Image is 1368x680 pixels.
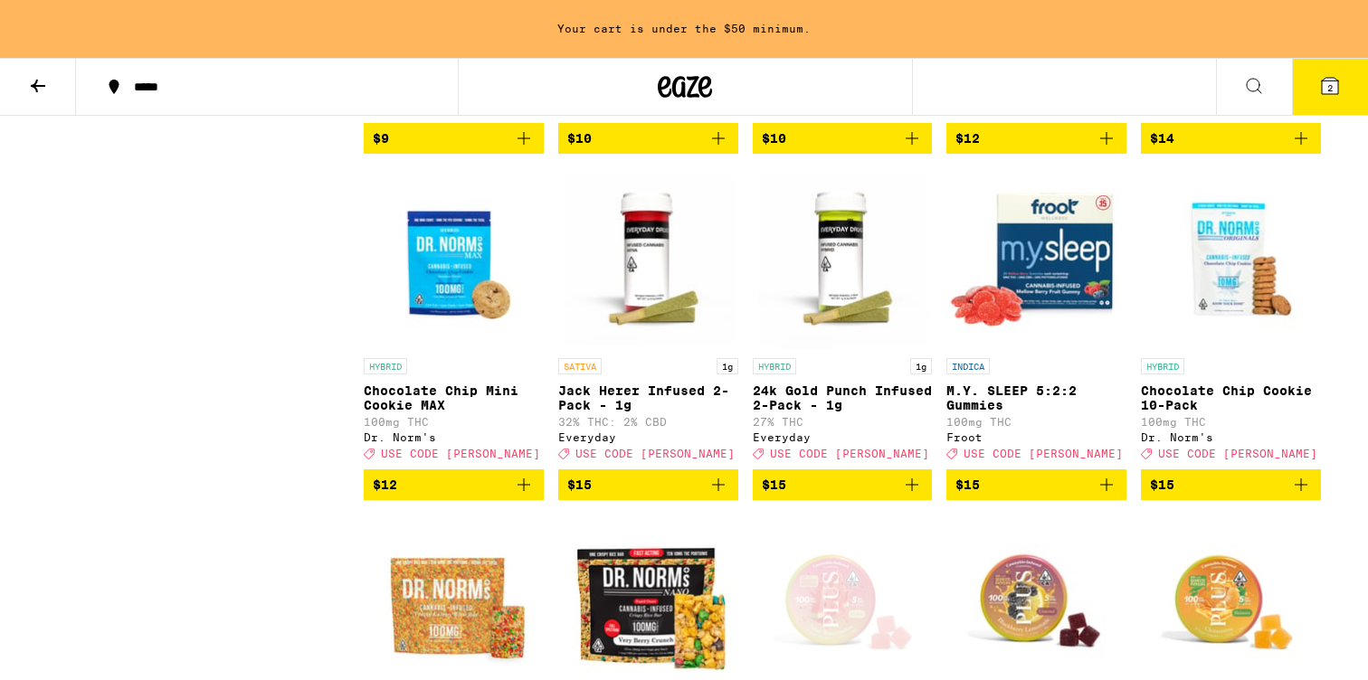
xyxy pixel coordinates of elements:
[1158,449,1317,460] span: USE CODE [PERSON_NAME]
[762,131,786,146] span: $10
[910,358,932,374] p: 1g
[558,416,738,428] p: 32% THC: 2% CBD
[364,168,544,349] img: Dr. Norm's - Chocolate Chip Mini Cookie MAX
[955,477,980,492] span: $15
[1141,431,1321,443] div: Dr. Norm's
[753,383,933,412] p: 24k Gold Punch Infused 2-Pack - 1g
[364,358,407,374] p: HYBRID
[1141,469,1321,500] button: Add to bag
[1141,168,1321,349] img: Dr. Norm's - Chocolate Chip Cookie 10-Pack
[575,449,735,460] span: USE CODE [PERSON_NAME]
[753,358,796,374] p: HYBRID
[753,123,933,154] button: Add to bag
[558,168,738,468] a: Open page for Jack Herer Infused 2-Pack - 1g from Everyday
[946,469,1126,500] button: Add to bag
[946,168,1126,349] img: Froot - M.Y. SLEEP 5:2:2 Gummies
[567,477,592,492] span: $15
[1150,477,1174,492] span: $15
[558,383,738,412] p: Jack Herer Infused 2-Pack - 1g
[1141,358,1184,374] p: HYBRID
[373,131,389,146] span: $9
[558,123,738,154] button: Add to bag
[567,131,592,146] span: $10
[964,449,1123,460] span: USE CODE [PERSON_NAME]
[558,431,738,443] div: Everyday
[1292,59,1368,115] button: 2
[946,416,1126,428] p: 100mg THC
[753,168,933,349] img: Everyday - 24k Gold Punch Infused 2-Pack - 1g
[364,431,544,443] div: Dr. Norm's
[1327,82,1333,93] span: 2
[753,416,933,428] p: 27% THC
[753,431,933,443] div: Everyday
[364,383,544,412] p: Chocolate Chip Mini Cookie MAX
[717,358,738,374] p: 1g
[1141,383,1321,412] p: Chocolate Chip Cookie 10-Pack
[558,469,738,500] button: Add to bag
[364,123,544,154] button: Add to bag
[373,477,397,492] span: $12
[946,123,1126,154] button: Add to bag
[946,168,1126,468] a: Open page for M.Y. SLEEP 5:2:2 Gummies from Froot
[364,416,544,428] p: 100mg THC
[558,168,738,349] img: Everyday - Jack Herer Infused 2-Pack - 1g
[946,358,990,374] p: INDICA
[1141,168,1321,468] a: Open page for Chocolate Chip Cookie 10-Pack from Dr. Norm's
[753,469,933,500] button: Add to bag
[364,469,544,500] button: Add to bag
[1141,123,1321,154] button: Add to bag
[946,431,1126,443] div: Froot
[1150,131,1174,146] span: $14
[770,449,929,460] span: USE CODE [PERSON_NAME]
[762,477,786,492] span: $15
[364,168,544,468] a: Open page for Chocolate Chip Mini Cookie MAX from Dr. Norm's
[946,383,1126,412] p: M.Y. SLEEP 5:2:2 Gummies
[753,168,933,468] a: Open page for 24k Gold Punch Infused 2-Pack - 1g from Everyday
[381,449,540,460] span: USE CODE [PERSON_NAME]
[1141,416,1321,428] p: 100mg THC
[558,358,602,374] p: SATIVA
[955,131,980,146] span: $12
